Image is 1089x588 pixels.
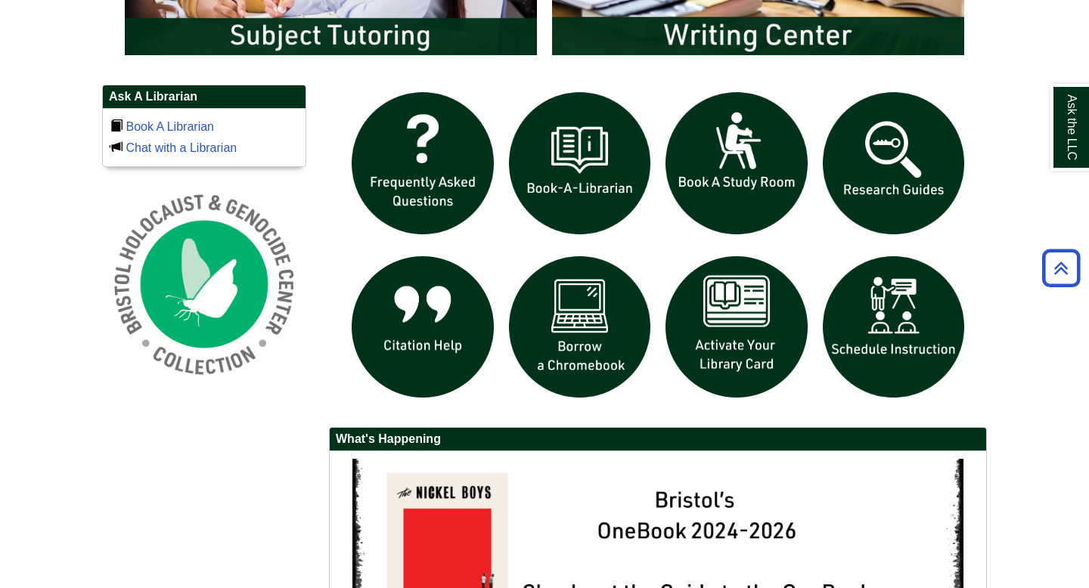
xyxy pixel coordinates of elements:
img: For faculty. Schedule Library Instruction icon links to form. [815,249,973,406]
h2: Ask A Librarian [103,85,306,109]
a: Book A Librarian [126,120,214,133]
img: Research Guides icon links to research guides web page [815,85,973,242]
img: Holocaust and Genocide Collection [102,182,306,386]
a: Back to Top [1037,258,1085,278]
img: activate Library Card icon links to form to activate student ID into library card [658,249,815,406]
img: Borrow a chromebook icon links to the borrow a chromebook web page [501,249,659,406]
img: book a study room icon links to book a study room web page [658,85,815,242]
img: Book a Librarian icon links to book a librarian web page [501,85,659,242]
img: citation help icon links to citation help guide page [344,249,501,406]
h2: What's Happening [330,428,986,451]
img: frequently asked questions [344,85,501,242]
div: slideshow [344,85,972,412]
a: Chat with a Librarian [126,141,237,154]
